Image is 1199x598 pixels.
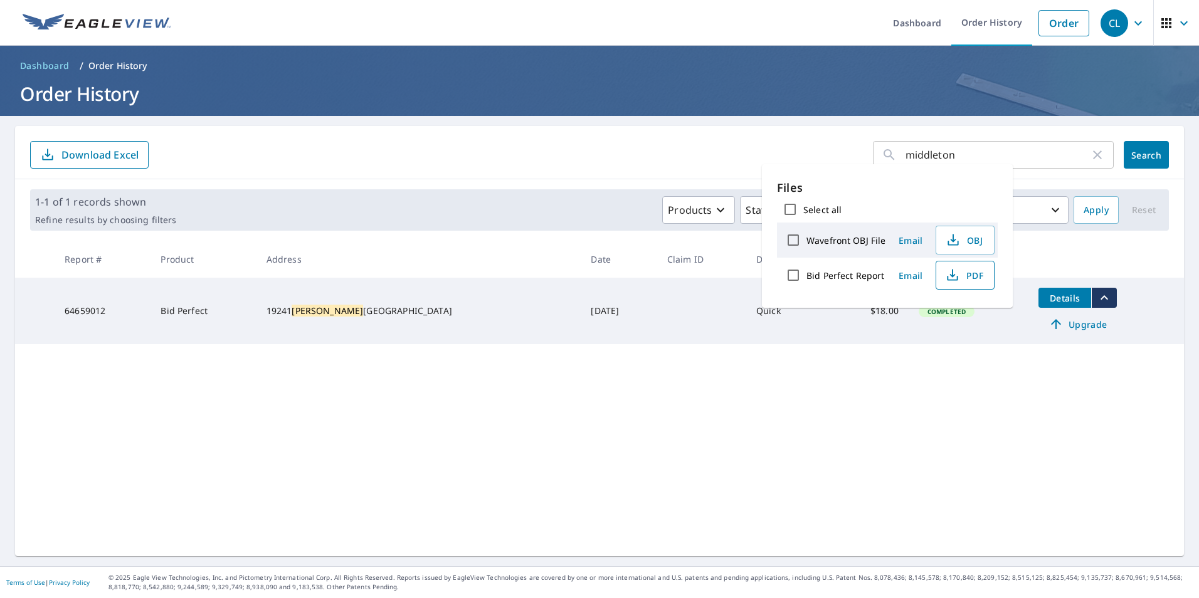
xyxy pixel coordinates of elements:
[1124,141,1169,169] button: Search
[890,231,931,250] button: Email
[657,241,746,278] th: Claim ID
[1046,292,1084,304] span: Details
[581,241,657,278] th: Date
[151,278,256,344] td: Bid Perfect
[1134,149,1159,161] span: Search
[1101,9,1128,37] div: CL
[936,226,995,254] button: OBJ
[662,196,735,224] button: Products
[833,278,909,344] td: $18.00
[35,194,176,209] p: 1-1 of 1 records shown
[1074,196,1119,224] button: Apply
[15,56,1184,76] nav: breadcrumb
[806,234,885,246] label: Wavefront OBJ File
[668,202,712,218] p: Products
[267,305,571,317] div: 19241 [GEOGRAPHIC_DATA]
[806,270,884,281] label: Bid Perfect Report
[49,578,90,587] a: Privacy Policy
[292,305,363,317] mark: [PERSON_NAME]
[895,270,926,281] span: Email
[55,278,151,344] td: 64659012
[936,261,995,290] button: PDF
[151,241,256,278] th: Product
[890,266,931,285] button: Email
[1091,288,1117,308] button: filesDropdownBtn-64659012
[803,204,842,216] label: Select all
[895,234,926,246] span: Email
[746,241,833,278] th: Delivery
[256,241,581,278] th: Address
[906,137,1090,172] input: Address, Report #, Claim ID, etc.
[88,60,147,72] p: Order History
[740,196,800,224] button: Status
[108,573,1193,592] p: © 2025 Eagle View Technologies, Inc. and Pictometry International Corp. All Rights Reserved. Repo...
[30,141,149,169] button: Download Excel
[746,202,776,218] p: Status
[581,278,657,344] td: [DATE]
[1038,10,1089,36] a: Order
[6,578,45,587] a: Terms of Use
[777,179,998,196] p: Files
[23,14,171,33] img: EV Logo
[1084,202,1109,218] span: Apply
[15,81,1184,107] h1: Order History
[35,214,176,226] p: Refine results by choosing filters
[920,307,973,316] span: Completed
[944,268,984,283] span: PDF
[6,579,90,586] p: |
[20,60,70,72] span: Dashboard
[1038,314,1117,334] a: Upgrade
[15,56,75,76] a: Dashboard
[944,233,984,248] span: OBJ
[746,278,833,344] td: Quick
[1046,317,1109,332] span: Upgrade
[61,148,139,162] p: Download Excel
[1038,288,1091,308] button: detailsBtn-64659012
[80,58,83,73] li: /
[55,241,151,278] th: Report #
